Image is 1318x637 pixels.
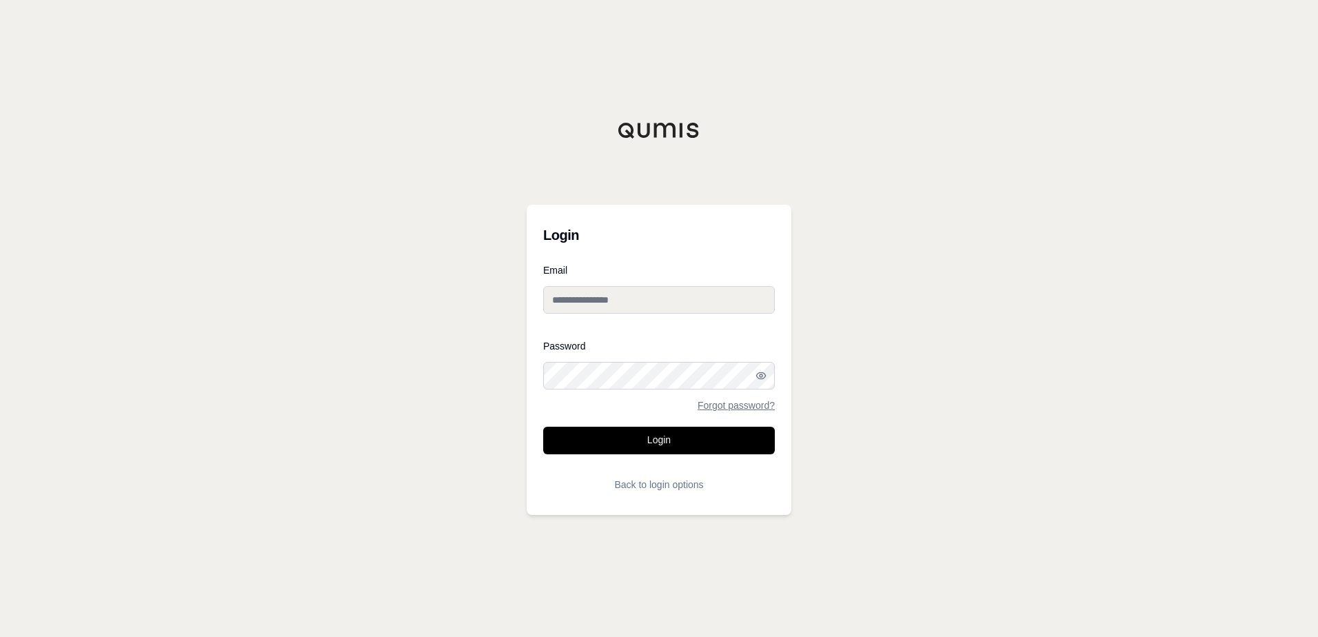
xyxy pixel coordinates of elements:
[543,471,775,498] button: Back to login options
[698,401,775,410] a: Forgot password?
[543,427,775,454] button: Login
[543,221,775,249] h3: Login
[543,341,775,351] label: Password
[618,122,700,139] img: Qumis
[543,265,775,275] label: Email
